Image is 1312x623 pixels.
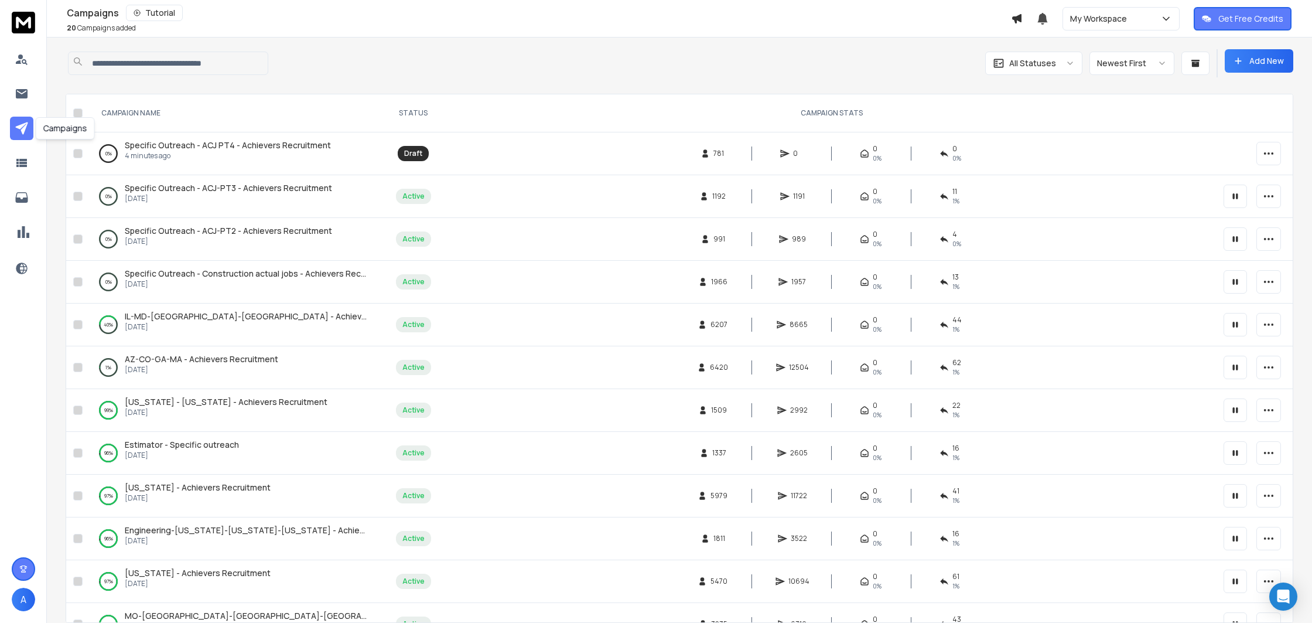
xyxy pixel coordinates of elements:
[87,132,380,175] td: 0%Specific Outreach - ACJ PT4 - Achievers Recruitment4 minutes ago
[125,610,627,621] span: MO-[GEOGRAPHIC_DATA]-[GEOGRAPHIC_DATA]-[GEOGRAPHIC_DATA]-[GEOGRAPHIC_DATA] - NOT VERIFIED VIA REA...
[873,486,877,496] span: 0
[711,406,727,415] span: 1509
[402,277,425,287] div: Active
[87,218,380,261] td: 0%Specific Outreach - ACJ-PT2 - Achievers Recruitment[DATE]
[87,94,380,132] th: CAMPAIGN NAME
[402,577,425,586] div: Active
[793,149,805,158] span: 0
[105,233,112,245] p: 0 %
[952,196,959,206] span: 1 %
[873,154,881,163] span: 0%
[125,182,332,193] span: Specific Outreach - ACJ-PT3 - Achievers Recruitment
[788,577,809,586] span: 10694
[952,325,959,334] span: 1 %
[873,196,881,206] span: 0%
[125,408,327,417] p: [DATE]
[710,491,727,501] span: 5979
[125,579,271,588] p: [DATE]
[125,311,425,322] span: IL-MD-[GEOGRAPHIC_DATA]-[GEOGRAPHIC_DATA] - Achievers Recruitment
[404,149,422,158] div: Draft
[105,362,111,373] p: 1 %
[104,576,113,587] p: 97 %
[952,529,959,539] span: 16
[873,401,877,410] span: 0
[952,453,959,462] span: 1 %
[125,225,332,236] span: Specific Outreach - ACJ-PT2 - Achievers Recruitment
[873,273,877,282] span: 0
[125,439,239,451] a: Estimator - Specific outreach
[125,610,368,622] a: MO-[GEOGRAPHIC_DATA]-[GEOGRAPHIC_DATA]-[GEOGRAPHIC_DATA]-[GEOGRAPHIC_DATA] - NOT VERIFIED VIA REA...
[125,139,331,151] a: Specific Outreach - ACJ PT4 - Achievers Recruitment
[952,444,959,453] span: 16
[125,567,271,579] a: [US_STATE] - Achievers Recruitment
[125,451,239,460] p: [DATE]
[67,23,76,33] span: 20
[952,401,961,410] span: 22
[105,190,112,202] p: 0 %
[125,482,271,493] a: [US_STATE] - Achievers Recruitment
[952,581,959,591] span: 1 %
[1089,52,1174,75] button: Newest First
[87,175,380,218] td: 0%Specific Outreach - ACJ-PT3 - Achievers Recruitment[DATE]
[952,315,962,325] span: 44
[125,353,278,365] a: AZ-CO-GA-MA - Achievers Recruitment
[1070,13,1132,25] p: My Workspace
[402,320,425,329] div: Active
[104,490,113,502] p: 97 %
[952,282,959,291] span: 1 %
[952,239,961,248] span: 0 %
[952,187,957,196] span: 11
[712,192,726,201] span: 1192
[12,588,35,611] button: A
[125,353,278,365] span: AZ-CO-GA-MA - Achievers Recruitment
[952,539,959,548] span: 1 %
[793,192,805,201] span: 1191
[67,5,1011,21] div: Campaigns
[87,389,380,432] td: 99%[US_STATE] - [US_STATE] - Achievers Recruitment[DATE]
[446,94,1217,132] th: CAMPAIGN STATS
[125,237,332,246] p: [DATE]
[402,234,425,244] div: Active
[36,117,95,139] div: Campaigns
[402,363,425,372] div: Active
[402,406,425,415] div: Active
[402,192,425,201] div: Active
[126,5,183,21] button: Tutorial
[873,282,881,291] span: 0%
[125,567,271,578] span: [US_STATE] - Achievers Recruitment
[87,560,380,603] td: 97%[US_STATE] - Achievers Recruitment[DATE]
[1194,7,1291,30] button: Get Free Credits
[402,534,425,543] div: Active
[713,149,725,158] span: 781
[952,273,959,282] span: 13
[125,182,332,194] a: Specific Outreach - ACJ-PT3 - Achievers Recruitment
[952,358,961,367] span: 62
[87,475,380,518] td: 97%[US_STATE] - Achievers Recruitment[DATE]
[125,525,368,536] a: Engineering-[US_STATE]-[US_STATE]-[US_STATE] - Achievers Recruitment
[952,230,957,239] span: 4
[952,496,959,505] span: 1 %
[712,448,726,458] span: 1337
[1269,583,1297,611] div: Open Intercom Messenger
[87,304,380,346] td: 40%IL-MD-[GEOGRAPHIC_DATA]-[GEOGRAPHIC_DATA] - Achievers Recruitment[DATE]
[873,444,877,453] span: 0
[1009,57,1056,69] p: All Statuses
[873,453,881,462] span: 0%
[710,320,727,329] span: 6207
[125,280,368,289] p: [DATE]
[67,23,136,33] p: Campaigns added
[104,447,113,459] p: 96 %
[713,234,725,244] span: 991
[791,491,807,501] span: 11722
[873,539,881,548] span: 0%
[952,486,959,496] span: 41
[104,404,113,416] p: 99 %
[952,572,959,581] span: 61
[873,315,877,325] span: 0
[789,363,809,372] span: 12504
[711,277,727,287] span: 1966
[125,365,278,375] p: [DATE]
